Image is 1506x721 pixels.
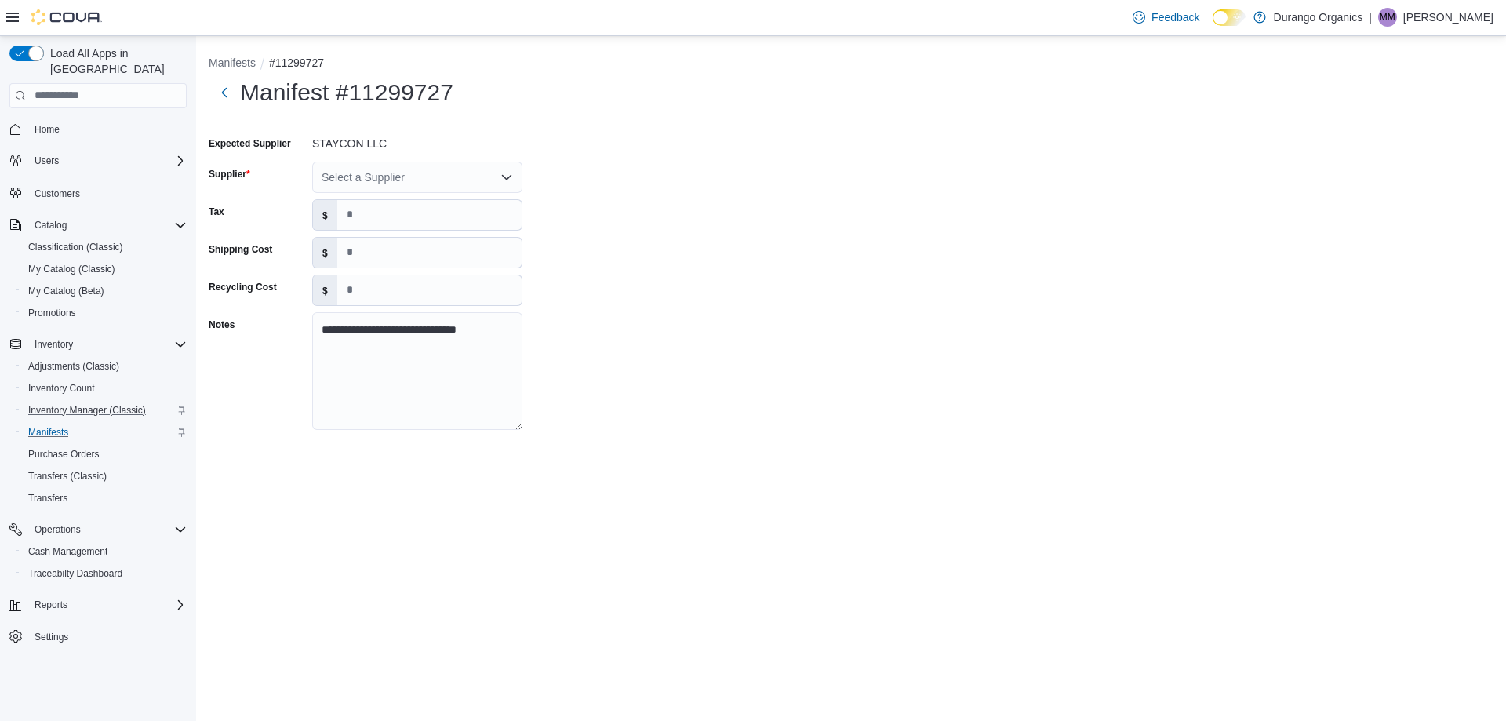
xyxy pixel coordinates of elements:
span: Catalog [35,219,67,231]
span: Adjustments (Classic) [22,357,187,376]
span: Transfers (Classic) [22,467,187,486]
span: Home [35,123,60,136]
a: Inventory Count [22,379,101,398]
label: $ [313,200,337,230]
button: Catalog [28,216,73,235]
span: Cash Management [22,542,187,561]
label: Recycling Cost [209,281,277,293]
span: Traceabilty Dashboard [28,567,122,580]
button: Catalog [3,214,193,236]
button: Users [3,150,193,172]
span: My Catalog (Beta) [22,282,187,300]
span: Promotions [28,307,76,319]
button: Users [28,151,65,170]
span: Catalog [28,216,187,235]
button: Inventory [3,333,193,355]
button: Manifests [16,421,193,443]
a: Settings [28,628,75,646]
a: Home [28,120,66,139]
span: Inventory [35,338,73,351]
button: My Catalog (Classic) [16,258,193,280]
span: Transfers (Classic) [28,470,107,482]
span: Adjustments (Classic) [28,360,119,373]
button: Customers [3,181,193,204]
button: Home [3,118,193,140]
a: My Catalog (Classic) [22,260,122,279]
input: Dark Mode [1213,9,1246,26]
span: Inventory Count [28,382,95,395]
a: My Catalog (Beta) [22,282,111,300]
p: [PERSON_NAME] [1403,8,1493,27]
a: Adjustments (Classic) [22,357,125,376]
p: Durango Organics [1274,8,1363,27]
a: Classification (Classic) [22,238,129,257]
button: Classification (Classic) [16,236,193,258]
span: Load All Apps in [GEOGRAPHIC_DATA] [44,46,187,77]
span: My Catalog (Classic) [28,263,115,275]
label: Tax [209,206,224,218]
button: Traceabilty Dashboard [16,563,193,584]
span: Reports [28,595,187,614]
a: Manifests [22,423,75,442]
button: Inventory [28,335,79,354]
button: Manifests [209,56,256,69]
span: Feedback [1151,9,1199,25]
button: Transfers [16,487,193,509]
nav: An example of EuiBreadcrumbs [209,55,1493,74]
button: Transfers (Classic) [16,465,193,487]
label: $ [313,238,337,268]
span: My Catalog (Classic) [22,260,187,279]
span: Home [28,119,187,139]
span: Settings [35,631,68,643]
button: #11299727 [269,56,324,69]
label: Shipping Cost [209,243,272,256]
span: Purchase Orders [28,448,100,461]
span: MM [1380,8,1395,27]
div: STAYCON LLC [312,131,522,150]
span: Operations [28,520,187,539]
button: Open list of options [500,171,513,184]
h1: Manifest #11299727 [240,77,453,108]
button: Purchase Orders [16,443,193,465]
button: My Catalog (Beta) [16,280,193,302]
span: Purchase Orders [22,445,187,464]
span: Reports [35,599,67,611]
button: Operations [28,520,87,539]
span: Inventory Manager (Classic) [22,401,187,420]
img: Cova [31,9,102,25]
a: Customers [28,184,86,203]
button: Promotions [16,302,193,324]
button: Inventory Manager (Classic) [16,399,193,421]
label: $ [313,275,337,305]
a: Feedback [1126,2,1206,33]
span: Operations [35,523,81,536]
span: Classification (Classic) [28,241,123,253]
span: Traceabilty Dashboard [22,564,187,583]
a: Inventory Manager (Classic) [22,401,152,420]
button: Adjustments (Classic) [16,355,193,377]
a: Purchase Orders [22,445,106,464]
nav: Complex example [9,111,187,689]
span: Inventory Count [22,379,187,398]
label: Supplier [209,168,250,180]
span: Promotions [22,304,187,322]
a: Traceabilty Dashboard [22,564,129,583]
span: My Catalog (Beta) [28,285,104,297]
span: Inventory Manager (Classic) [28,404,146,417]
button: Reports [3,594,193,616]
label: Expected Supplier [209,137,291,150]
span: Users [35,155,59,167]
span: Customers [35,188,80,200]
span: Customers [28,183,187,202]
a: Promotions [22,304,82,322]
button: Inventory Count [16,377,193,399]
span: Settings [28,627,187,646]
span: Dark Mode [1213,26,1213,27]
span: Inventory [28,335,187,354]
a: Transfers (Classic) [22,467,113,486]
span: Transfers [22,489,187,508]
span: Transfers [28,492,67,504]
span: Users [28,151,187,170]
button: Operations [3,519,193,541]
p: | [1369,8,1372,27]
